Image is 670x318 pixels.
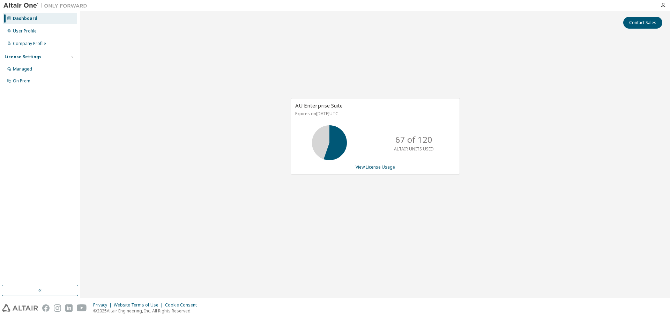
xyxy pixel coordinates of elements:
[295,102,343,109] span: AU Enterprise Suite
[13,28,37,34] div: User Profile
[77,304,87,312] img: youtube.svg
[623,17,662,29] button: Contact Sales
[42,304,50,312] img: facebook.svg
[93,302,114,308] div: Privacy
[295,111,454,117] p: Expires on [DATE] UTC
[395,134,432,146] p: 67 of 120
[3,2,91,9] img: Altair One
[114,302,165,308] div: Website Terms of Use
[394,146,434,152] p: ALTAIR UNITS USED
[54,304,61,312] img: instagram.svg
[13,66,32,72] div: Managed
[5,54,42,60] div: License Settings
[165,302,201,308] div: Cookie Consent
[13,16,37,21] div: Dashboard
[2,304,38,312] img: altair_logo.svg
[13,78,30,84] div: On Prem
[93,308,201,314] p: © 2025 Altair Engineering, Inc. All Rights Reserved.
[65,304,73,312] img: linkedin.svg
[356,164,395,170] a: View License Usage
[13,41,46,46] div: Company Profile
